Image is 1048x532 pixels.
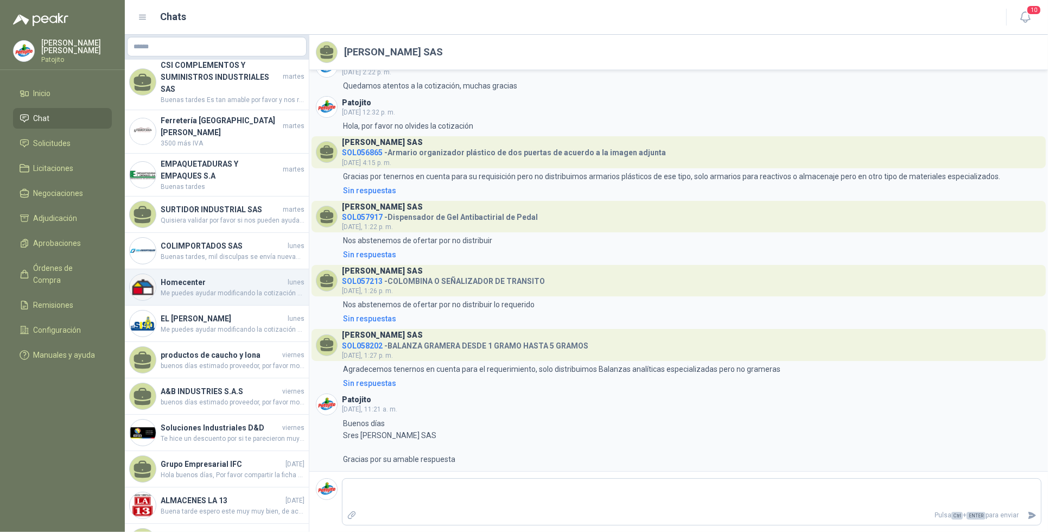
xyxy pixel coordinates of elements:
h4: SURTIDOR INDUSTRIAL SAS [161,204,281,216]
span: Negociaciones [34,187,84,199]
p: Nos abstenemos de ofertar por no distribuir [343,235,492,246]
p: [PERSON_NAME] [PERSON_NAME] [41,39,112,54]
a: Solicitudes [13,133,112,154]
span: lunes [288,314,304,324]
a: Remisiones [13,295,112,315]
span: SOL056865 [342,148,383,157]
span: Buenas tardes Es tan amable por favor y nos regala foto del dispensador [161,95,304,105]
span: Buenas tardes, mil disculpas se envía nuevamente la cotización de la manguera y se envía las imág... [161,252,304,262]
span: SOL057917 [342,213,383,221]
span: ENTER [967,512,986,520]
h4: EMPAQUETADURAS Y EMPAQUES S.A [161,158,281,182]
span: Inicio [34,87,51,99]
a: Manuales y ayuda [13,345,112,365]
a: SURTIDOR INDUSTRIAL SASmartesQuisiera validar por favor si nos pueden ayudar con esta compra [125,197,309,233]
img: Company Logo [130,162,156,188]
img: Company Logo [130,238,156,264]
div: Sin respuestas [343,313,396,325]
img: Company Logo [130,274,156,300]
div: Sin respuestas [343,249,396,261]
span: [DATE] 4:15 p. m. [342,159,391,167]
span: buenos días estimado proveedor, por favor modificar la cotización. ya que necesitamos que la mang... [161,397,304,408]
span: viernes [282,423,304,433]
a: Adjudicación [13,208,112,229]
span: viernes [282,387,304,397]
span: Licitaciones [34,162,74,174]
button: Enviar [1023,506,1041,525]
span: Remisiones [34,299,74,311]
span: Órdenes de Compra [34,262,101,286]
span: [DATE], 1:27 p. m. [342,352,393,359]
span: [DATE] 12:32 p. m. [342,109,395,116]
a: Órdenes de Compra [13,258,112,290]
a: Company LogoHomecenterlunesMe puedes ayudar modificando la cotización por favor [125,269,309,306]
span: Me puedes ayudar modificando la cotización por favor [161,325,304,335]
span: lunes [288,241,304,251]
a: Company LogoFerretería [GEOGRAPHIC_DATA][PERSON_NAME]martes3500 más IVA [125,110,309,154]
span: SOL058202 [342,341,383,350]
span: Solicitudes [34,137,71,149]
p: Agradecemos tenernos en cuenta para el requerimiento, solo distribuimos Balanzas analíticas espec... [343,363,780,375]
span: Configuración [34,324,81,336]
span: viernes [282,350,304,360]
a: Company LogoCOLIMPORTADOS SASlunesBuenas tardes, mil disculpas se envía nuevamente la cotización ... [125,233,309,269]
span: Te hice un descuento por si te parecieron muy caras, quedo atento [161,434,304,444]
p: Pulsa + para enviar [361,506,1024,525]
h4: EL [PERSON_NAME] [161,313,285,325]
span: Me puedes ayudar modificando la cotización por favor [161,288,304,299]
h4: - BALANZA GRAMERA DESDE 1 GRAMO HASTA 5 GRAMOS [342,339,588,349]
h4: Ferretería [GEOGRAPHIC_DATA][PERSON_NAME] [161,115,281,138]
img: Company Logo [14,41,34,61]
p: Buenos días Sres [PERSON_NAME] SAS Gracias por su amable respuesta [343,417,455,465]
h3: [PERSON_NAME] SAS [342,140,423,145]
a: Sin respuestas [341,249,1041,261]
h4: Homecenter [161,276,285,288]
img: Company Logo [316,394,337,415]
a: Configuración [13,320,112,340]
span: martes [283,121,304,131]
span: martes [283,164,304,175]
h2: [PERSON_NAME] SAS [344,45,443,60]
a: Company LogoEL [PERSON_NAME]lunesMe puedes ayudar modificando la cotización por favor [125,306,309,342]
img: Company Logo [316,479,337,499]
a: Aprobaciones [13,233,112,254]
span: [DATE] [285,459,304,470]
a: Sin respuestas [341,313,1041,325]
span: [DATE] 2:22 p. m. [342,68,391,76]
h3: Patojito [342,100,371,106]
h4: - Dispensador de Gel Antibactirial de Pedal [342,210,538,220]
span: 10 [1026,5,1041,15]
img: Company Logo [130,420,156,446]
a: Chat [13,108,112,129]
span: martes [283,72,304,82]
a: Company LogoSoluciones Industriales D&DviernesTe hice un descuento por si te parecieron muy caras... [125,415,309,451]
span: Manuales y ayuda [34,349,96,361]
span: Buena tarde espero este muy muy bien, de acuerdo a la informacion que me brinda fabricante no hab... [161,506,304,517]
img: Logo peakr [13,13,68,26]
a: Negociaciones [13,183,112,204]
div: Sin respuestas [343,185,396,197]
p: Nos abstenemos de ofertar por no distribuir lo requerido [343,299,535,311]
span: Chat [34,112,50,124]
img: Company Logo [130,492,156,518]
h4: - COLOMBINA O SEÑALIZADOR DE TRANSITO [342,274,545,284]
span: Aprobaciones [34,237,81,249]
h4: COLIMPORTADOS SAS [161,240,285,252]
h4: - Armario organizador plástico de dos puertas de acuerdo a la imagen adjunta [342,145,666,156]
span: Adjudicación [34,212,78,224]
a: productos de caucho y lonaviernesbuenos días estimado proveedor, por favor modificar la cotizació... [125,342,309,378]
a: Grupo Empresarial IFC[DATE]Hola buenos días, Por favor compartir la ficha técnica. [125,451,309,487]
img: Company Logo [130,311,156,337]
a: Licitaciones [13,158,112,179]
div: Sin respuestas [343,377,396,389]
h3: [PERSON_NAME] SAS [342,204,423,210]
h4: A&B INDUSTRIES S.A.S [161,385,280,397]
span: [DATE] [285,496,304,506]
span: [DATE], 1:22 p. m. [342,223,393,231]
span: lunes [288,277,304,288]
span: Buenas tardes [161,182,304,192]
a: Sin respuestas [341,377,1041,389]
span: SOL057213 [342,277,383,286]
h4: CSI COMPLEMENTOS Y SUMINISTROS INDUSTRIALES SAS [161,59,281,95]
a: A&B INDUSTRIES S.A.Sviernesbuenos días estimado proveedor, por favor modificar la cotización. ya ... [125,378,309,415]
